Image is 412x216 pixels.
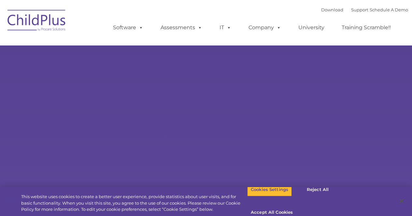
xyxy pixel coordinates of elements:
font: | [321,7,408,12]
a: Assessments [154,21,209,34]
a: Download [321,7,343,12]
a: Training Scramble!! [335,21,397,34]
a: Software [107,21,150,34]
button: Reject All [297,183,338,197]
button: Cookies Settings [247,183,292,197]
a: University [292,21,331,34]
div: This website uses cookies to create a better user experience, provide statistics about user visit... [21,194,247,213]
img: ChildPlus by Procare Solutions [4,5,69,38]
a: Support [351,7,368,12]
a: Company [242,21,288,34]
a: IT [213,21,238,34]
button: Close [394,194,409,208]
a: Schedule A Demo [370,7,408,12]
